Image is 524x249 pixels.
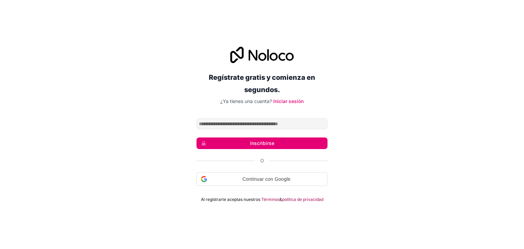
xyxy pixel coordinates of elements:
div: Continuar con Google [196,172,327,186]
font: Al registrarte aceptas nuestros [201,197,260,202]
a: Iniciar sesión [273,98,304,104]
font: ¿Ya tienes una cuenta? [220,98,272,104]
font: O [260,158,264,163]
a: Términos [261,197,279,202]
font: Inscribirse [250,140,274,146]
font: Regístrate gratis y comienza en segundos. [209,73,315,94]
button: Inscribirse [196,137,327,149]
font: Continuar con Google [242,176,290,182]
font: & [279,197,282,202]
a: política de privacidad [282,197,323,202]
input: Dirección de correo electrónico [196,118,327,129]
